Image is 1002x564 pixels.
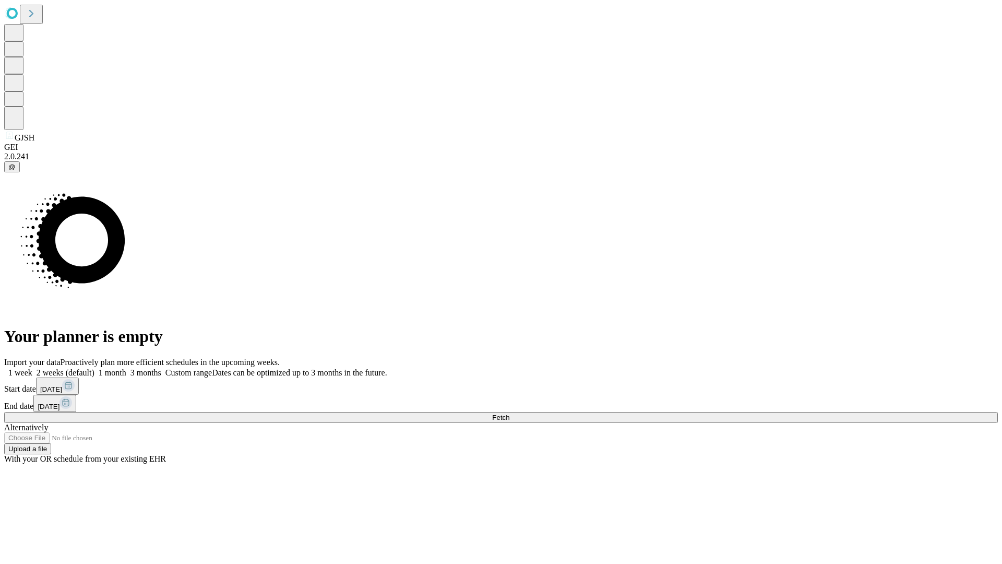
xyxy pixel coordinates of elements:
span: 2 weeks (default) [37,368,94,377]
button: @ [4,161,20,172]
div: GEI [4,143,998,152]
div: 2.0.241 [4,152,998,161]
span: Fetch [492,414,509,421]
span: With your OR schedule from your existing EHR [4,454,166,463]
button: Upload a file [4,443,51,454]
span: GJSH [15,133,34,142]
h1: Your planner is empty [4,327,998,346]
button: [DATE] [36,378,79,395]
div: Start date [4,378,998,395]
span: Proactively plan more efficient schedules in the upcoming weeks. [61,358,280,367]
span: 1 month [99,368,126,377]
button: [DATE] [33,395,76,412]
span: [DATE] [40,385,62,393]
span: Alternatively [4,423,48,432]
button: Fetch [4,412,998,423]
span: 1 week [8,368,32,377]
span: [DATE] [38,403,59,410]
span: Custom range [165,368,212,377]
div: End date [4,395,998,412]
span: Import your data [4,358,61,367]
span: 3 months [130,368,161,377]
span: @ [8,163,16,171]
span: Dates can be optimized up to 3 months in the future. [212,368,387,377]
